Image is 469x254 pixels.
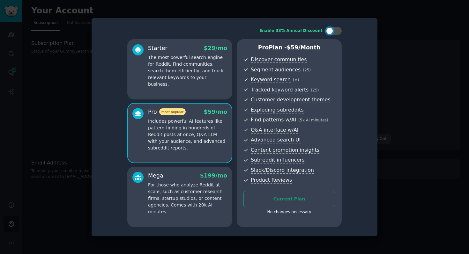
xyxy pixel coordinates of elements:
p: The most powerful search engine for Reddit. Find communities, search them efficiently, and track ... [148,54,227,88]
span: Find patterns w/AI [251,117,296,123]
span: Exploding subreddits [251,107,303,113]
span: Slack/Discord integration [251,167,314,174]
span: ( 5k AI minutes ) [298,118,328,122]
span: $ 29 /mo [204,45,227,51]
span: most popular [159,108,186,115]
span: Tracked keyword alerts [251,87,309,93]
div: Enable 33% Annual Discount [259,28,323,34]
span: ( ∞ ) [293,78,299,82]
span: $ 59 /month [287,44,321,51]
span: Product Reviews [251,177,292,184]
span: Keyword search [251,76,291,83]
span: ( 25 ) [303,68,311,72]
div: No changes necessary [243,209,335,215]
span: Subreddit influencers [251,157,304,163]
span: Q&A interface w/AI [251,127,298,134]
span: Content promotion insights [251,147,319,154]
span: ( 25 ) [311,88,319,92]
div: Starter [148,44,167,52]
span: $ 199 /mo [200,172,227,179]
span: $ 59 /mo [204,109,227,115]
span: Discover communities [251,56,307,63]
p: Includes powerful AI features like pattern-finding in hundreds of Reddit posts at once, Q&A LLM w... [148,118,227,151]
span: Advanced search UI [251,137,301,143]
span: Segment audiences [251,67,301,73]
div: Mega [148,172,163,180]
p: For those who analyze Reddit at scale, such as customer research firms, startup studios, or conte... [148,182,227,215]
span: Customer development themes [251,97,331,103]
div: Pro [148,108,186,116]
p: Pro Plan - [243,44,335,52]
